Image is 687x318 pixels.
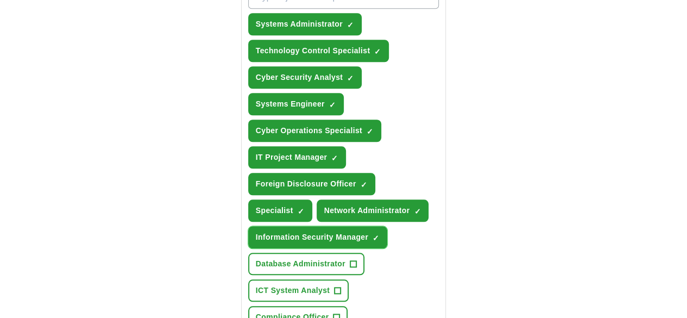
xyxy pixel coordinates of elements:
span: Cyber Operations Specialist [256,125,362,136]
span: Technology Control Specialist [256,45,370,57]
span: ✓ [347,21,354,29]
span: Foreign Disclosure Officer [256,178,356,190]
span: ICT System Analyst [256,285,330,296]
button: Specialist✓ [248,199,312,222]
span: Network Administrator [324,205,410,216]
button: Database Administrator [248,253,364,275]
span: ✓ [374,47,381,56]
span: ✓ [298,207,304,216]
button: Information Security Manager✓ [248,226,387,248]
button: Systems Engineer✓ [248,93,344,115]
button: ICT System Analyst [248,279,349,302]
span: ✓ [367,127,373,136]
span: ✓ [373,234,379,242]
button: IT Project Manager✓ [248,146,346,169]
span: IT Project Manager [256,152,327,163]
span: ✓ [414,207,420,216]
span: ✓ [361,180,367,189]
span: ✓ [331,154,338,163]
span: Systems Administrator [256,18,343,30]
span: Information Security Manager [256,232,368,243]
span: Specialist [256,205,293,216]
button: Foreign Disclosure Officer✓ [248,173,375,195]
button: Systems Administrator✓ [248,13,362,35]
span: Systems Engineer [256,98,325,110]
button: Network Administrator✓ [317,199,429,222]
span: ✓ [329,101,336,109]
button: Technology Control Specialist✓ [248,40,389,62]
span: Cyber Security Analyst [256,72,343,83]
span: ✓ [347,74,354,83]
button: Cyber Security Analyst✓ [248,66,362,89]
button: Cyber Operations Specialist✓ [248,120,381,142]
span: Database Administrator [256,258,345,270]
